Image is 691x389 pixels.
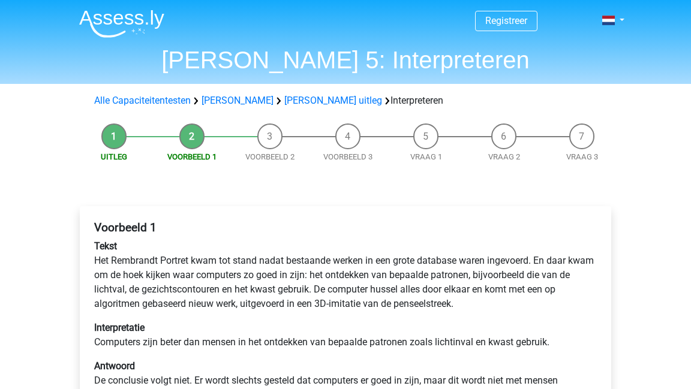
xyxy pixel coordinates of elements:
[79,10,164,38] img: Assessly
[94,321,597,349] p: Computers zijn beter dan mensen in het ontdekken van bepaalde patronen zoals lichtinval en kwast ...
[70,46,621,74] h1: [PERSON_NAME] 5: Interpreteren
[94,221,157,234] b: Voorbeeld 1
[485,15,527,26] a: Registreer
[89,94,602,108] div: Interpreteren
[94,360,135,372] b: Antwoord
[94,322,145,333] b: Interpretatie
[323,152,372,161] a: Voorbeeld 3
[284,95,382,106] a: [PERSON_NAME] uitleg
[245,152,295,161] a: Voorbeeld 2
[566,152,598,161] a: Vraag 3
[94,239,597,311] p: Het Rembrandt Portret kwam tot stand nadat bestaande werken in een grote database waren ingevoerd...
[410,152,442,161] a: Vraag 1
[167,152,217,161] a: Voorbeeld 1
[488,152,520,161] a: Vraag 2
[94,240,117,252] b: Tekst
[202,95,274,106] a: [PERSON_NAME]
[94,95,191,106] a: Alle Capaciteitentesten
[101,152,127,161] a: Uitleg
